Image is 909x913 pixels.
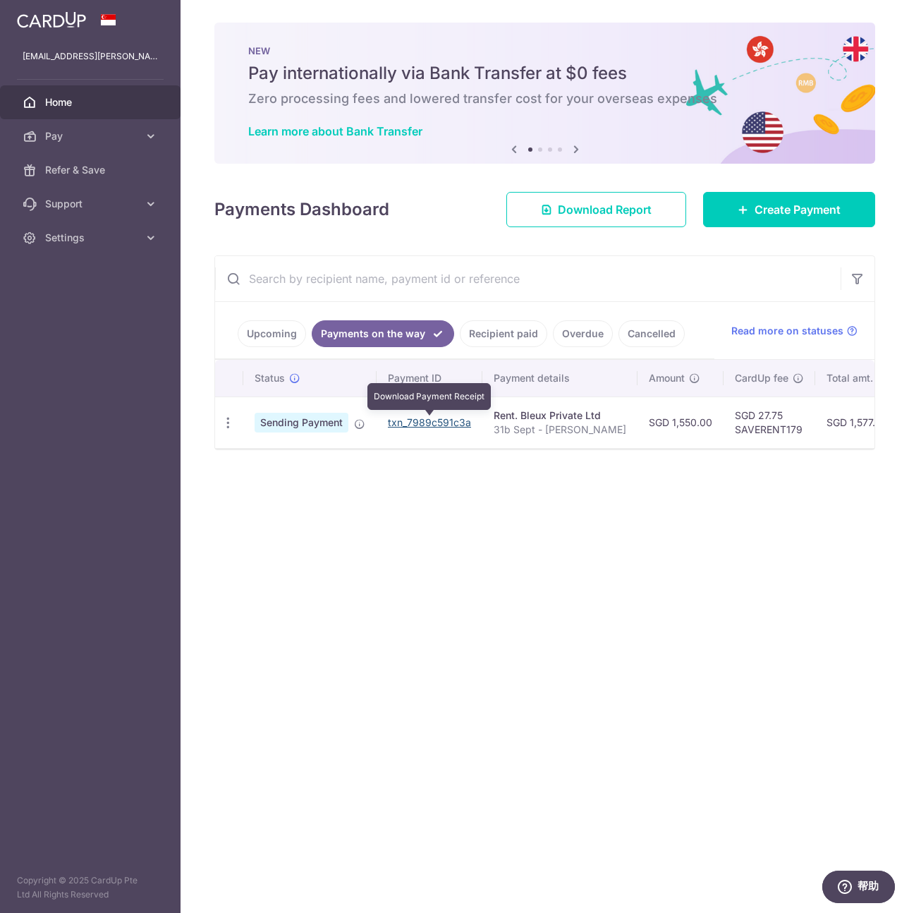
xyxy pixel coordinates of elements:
[506,192,686,227] a: Download Report
[494,423,626,437] p: 31b Sept - [PERSON_NAME]
[377,360,482,397] th: Payment ID
[637,397,724,448] td: SGD 1,550.00
[482,360,637,397] th: Payment details
[494,409,626,423] div: Rent. Bleux Private Ltd
[312,320,454,347] a: Payments on the way
[649,371,685,385] span: Amount
[248,62,841,85] h5: Pay internationally via Bank Transfer at $0 fees
[45,197,138,211] span: Support
[255,413,348,433] span: Sending Payment
[248,124,422,138] a: Learn more about Bank Transfer
[45,163,138,177] span: Refer & Save
[36,9,58,23] span: 帮助
[822,871,895,906] iframe: 打开一个小组件，您可以在其中找到更多信息
[248,90,841,107] h6: Zero processing fees and lowered transfer cost for your overseas expenses
[388,416,471,428] a: txn_7989c591c3a
[731,324,843,338] span: Read more on statuses
[558,201,652,218] span: Download Report
[45,95,138,109] span: Home
[214,23,875,164] img: Bank transfer banner
[755,201,841,218] span: Create Payment
[735,371,788,385] span: CardUp fee
[553,320,613,347] a: Overdue
[45,129,138,143] span: Pay
[23,49,158,64] p: [EMAIL_ADDRESS][PERSON_NAME][DOMAIN_NAME]
[826,371,873,385] span: Total amt.
[215,256,841,301] input: Search by recipient name, payment id or reference
[214,197,389,222] h4: Payments Dashboard
[731,324,858,338] a: Read more on statuses
[703,192,875,227] a: Create Payment
[460,320,547,347] a: Recipient paid
[724,397,815,448] td: SGD 27.75 SAVERENT179
[17,11,86,28] img: CardUp
[255,371,285,385] span: Status
[367,383,491,410] div: Download Payment Receipt
[248,45,841,56] p: NEW
[618,320,685,347] a: Cancelled
[45,231,138,245] span: Settings
[815,397,900,448] td: SGD 1,577.75
[238,320,306,347] a: Upcoming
